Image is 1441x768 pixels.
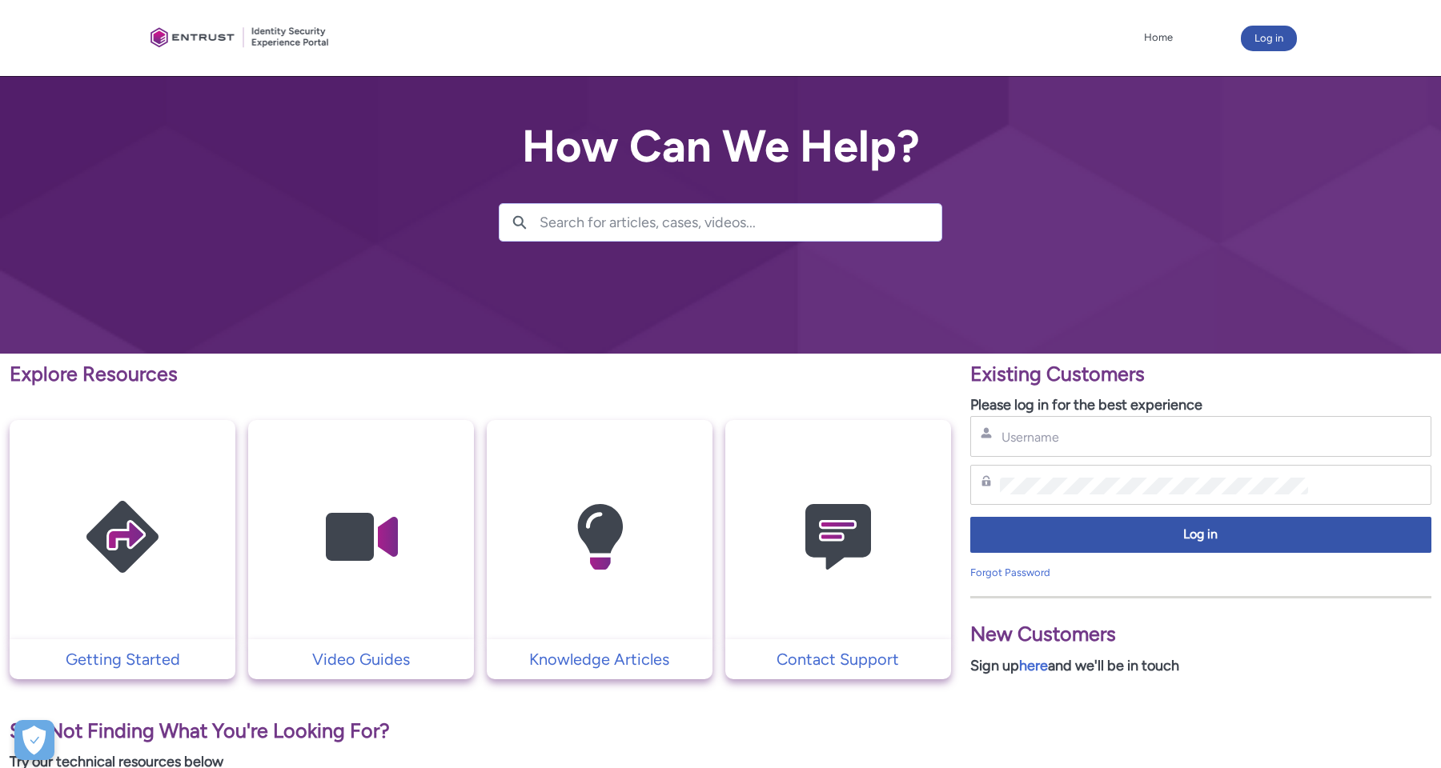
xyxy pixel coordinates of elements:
[1000,429,1308,446] input: Username
[495,647,704,671] p: Knowledge Articles
[14,720,54,760] div: Cookie Preferences
[540,204,941,241] input: Search for articles, cases, videos...
[46,451,199,623] img: Getting Started
[285,451,437,623] img: Video Guides
[970,517,1431,553] button: Log in
[499,122,942,171] h2: How Can We Help?
[524,451,676,623] img: Knowledge Articles
[18,647,227,671] p: Getting Started
[970,655,1431,677] p: Sign up and we'll be in touch
[248,647,474,671] a: Video Guides
[500,204,540,241] button: Search
[256,647,466,671] p: Video Guides
[725,647,951,671] a: Contact Support
[733,647,943,671] p: Contact Support
[762,451,914,623] img: Contact Support
[1140,26,1177,50] a: Home
[10,647,235,671] a: Getting Started
[970,619,1431,650] p: New Customers
[14,720,54,760] button: Open Preferences
[1241,26,1297,51] button: Log in
[10,716,951,746] p: Still Not Finding What You're Looking For?
[10,359,951,390] p: Explore Resources
[970,566,1050,578] a: Forgot Password
[487,647,712,671] a: Knowledge Articles
[981,526,1421,544] span: Log in
[970,394,1431,416] p: Please log in for the best experience
[970,359,1431,390] p: Existing Customers
[1019,657,1048,674] a: here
